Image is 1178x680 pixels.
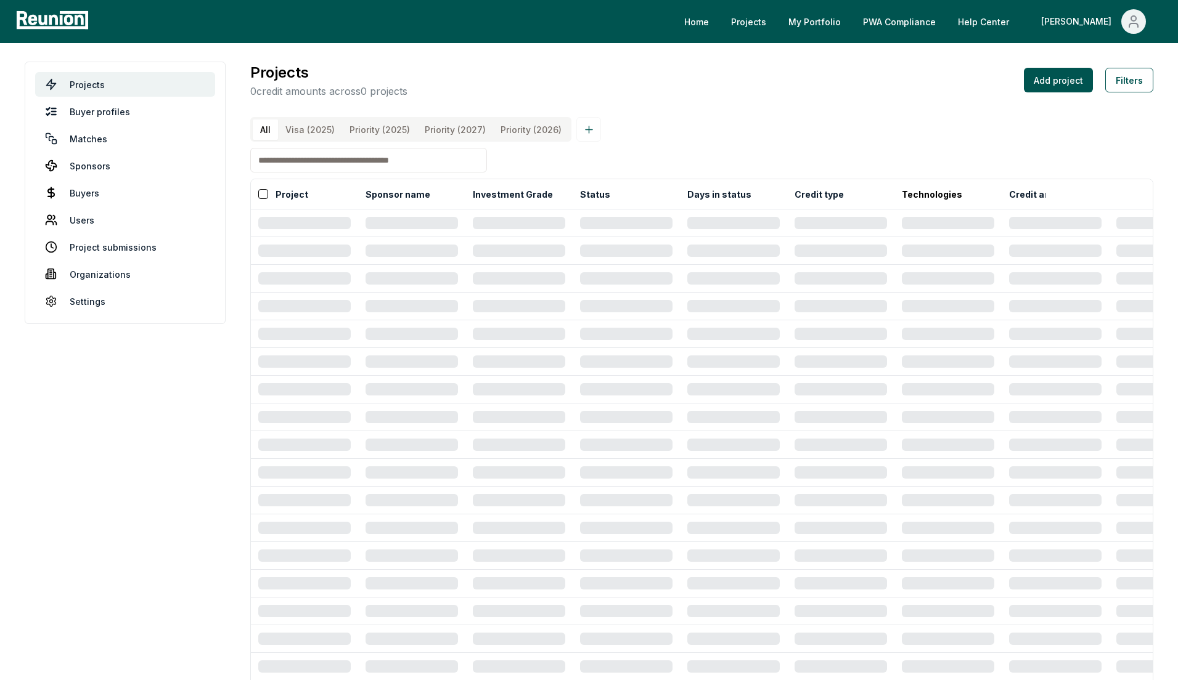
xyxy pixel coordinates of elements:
button: Filters [1105,68,1153,92]
a: Sponsors [35,153,215,178]
button: Priority (2025) [342,119,417,140]
button: Credit amount [1007,182,1076,206]
a: Buyers [35,180,215,205]
button: Credit type [792,182,846,206]
a: Project submissions [35,235,215,259]
button: Priority (2027) [417,119,493,140]
a: Organizations [35,262,215,286]
button: Days in status [685,182,754,206]
a: My Portfolio [779,9,851,34]
button: [PERSON_NAME] [1031,9,1156,34]
div: [PERSON_NAME] [1041,9,1116,34]
p: 0 credit amounts across 0 projects [250,84,407,99]
a: Home [674,9,719,34]
a: Help Center [948,9,1019,34]
button: All [253,119,278,140]
button: Project [273,182,311,206]
a: PWA Compliance [853,9,946,34]
a: Projects [721,9,776,34]
button: Priority (2026) [493,119,569,140]
button: Add project [1024,68,1093,92]
a: Buyer profiles [35,99,215,124]
button: Sponsor name [363,182,433,206]
a: Projects [35,72,215,97]
a: Settings [35,289,215,314]
button: Investment Grade [470,182,555,206]
nav: Main [674,9,1166,34]
a: Matches [35,126,215,151]
button: Status [578,182,613,206]
h3: Projects [250,62,407,84]
a: Users [35,208,215,232]
button: Visa (2025) [278,119,342,140]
